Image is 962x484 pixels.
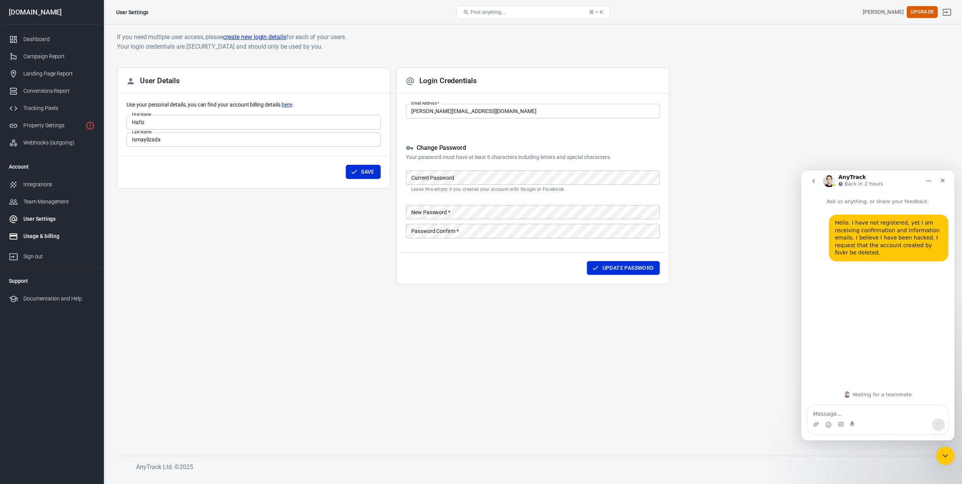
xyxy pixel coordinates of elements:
[3,100,101,117] a: Tracking Pixels
[126,101,381,109] p: Use your personal details, you can find your account billing details .
[23,180,95,189] div: Integrations
[937,3,956,21] a: Sign out
[116,8,148,16] div: User Settings
[23,295,95,303] div: Documentation and Help
[863,8,903,16] div: Account id: LEsgpFT2
[136,462,711,472] h6: AnyTrack Ltd. © 2025
[589,9,603,15] div: ⌘ + K
[3,245,101,265] a: Sign out
[3,158,101,176] li: Account
[282,101,292,109] a: here
[906,6,937,18] button: Upgrade
[3,193,101,210] a: Team Management
[406,153,660,161] p: Your password must have at least 6 characters including letters and special characters.
[132,129,151,135] label: Last Name
[3,134,101,151] a: Webhooks (outgoing)
[132,112,151,117] label: First Name
[471,9,506,15] span: Find anything...
[801,171,954,440] iframe: Intercom live chat
[23,70,95,78] div: Landing Page Report
[3,176,101,193] a: Integrations
[3,65,101,82] a: Landing Page Report
[23,35,95,43] div: Dashboard
[23,104,95,112] div: Tracking Pixels
[85,121,95,130] svg: Property is not installed yet
[406,144,660,152] h5: Change Password
[23,121,82,130] div: Property Settings
[405,77,477,86] h2: Login Credentials
[23,253,95,261] div: Sign out
[3,9,101,16] div: [DOMAIN_NAME]
[126,133,381,147] input: Doe
[3,210,101,228] a: User Settings
[3,31,101,48] a: Dashboard
[117,32,949,51] h6: If you need multiple user access, please for each of your users. Your login credentials are [SECU...
[126,77,179,86] h2: User Details
[3,48,101,65] a: Campaign Report
[587,261,660,275] button: Update Password
[3,272,101,290] li: Support
[456,6,610,19] button: Find anything...⌘ + K
[23,215,95,223] div: User Settings
[346,165,381,179] button: Save
[23,139,95,147] div: Webhooks (outgoing)
[223,32,286,42] a: create new login details
[23,87,95,95] div: Conversions Report
[23,198,95,206] div: Team Management
[23,232,95,240] div: Usage & billing
[3,228,101,245] a: Usage & billing
[23,53,95,61] div: Campaign Report
[3,117,101,134] a: Property Settings
[411,186,655,192] p: Leave this empty if you created your account with Google or Facebook.
[126,115,381,129] input: John
[411,100,439,106] label: Email Address
[3,82,101,100] a: Conversions Report
[936,446,954,465] iframe: Intercom live chat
